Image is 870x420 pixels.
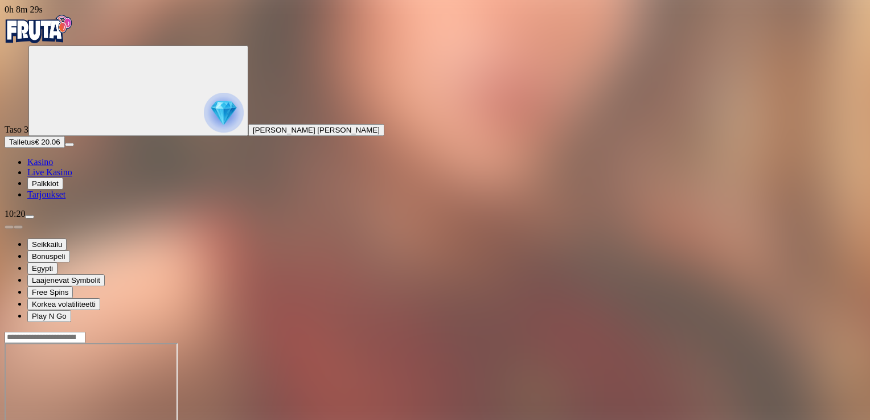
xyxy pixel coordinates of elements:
[5,5,43,14] span: user session time
[27,274,105,286] button: Laajenevat Symbolit
[32,252,65,261] span: Bonuspeli
[5,332,85,343] input: Search
[5,136,65,148] button: Talletusplus icon€ 20.06
[32,276,100,285] span: Laajenevat Symbolit
[253,126,380,134] span: [PERSON_NAME] [PERSON_NAME]
[5,15,73,43] img: Fruta
[9,138,35,146] span: Talletus
[27,238,67,250] button: Seikkailu
[25,215,34,219] button: menu
[248,124,384,136] button: [PERSON_NAME] [PERSON_NAME]
[32,264,53,273] span: Egypti
[5,125,28,134] span: Taso 3
[204,93,244,133] img: reward progress
[32,240,62,249] span: Seikkailu
[65,143,74,146] button: menu
[35,138,60,146] span: € 20.06
[27,190,65,199] a: Tarjoukset
[5,209,25,219] span: 10:20
[32,288,68,297] span: Free Spins
[32,179,59,188] span: Palkkiot
[27,157,53,167] a: Kasino
[27,250,70,262] button: Bonuspeli
[27,310,71,322] button: Play N Go
[27,178,63,190] button: Palkkiot
[5,35,73,45] a: Fruta
[32,300,96,308] span: Korkea volatiliteetti
[5,225,14,229] button: prev slide
[32,312,67,320] span: Play N Go
[27,167,72,177] a: Live Kasino
[28,46,248,136] button: reward progress
[27,286,73,298] button: Free Spins
[27,262,58,274] button: Egypti
[14,225,23,229] button: next slide
[5,15,865,200] nav: Primary
[27,298,100,310] button: Korkea volatiliteetti
[5,157,865,200] nav: Main menu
